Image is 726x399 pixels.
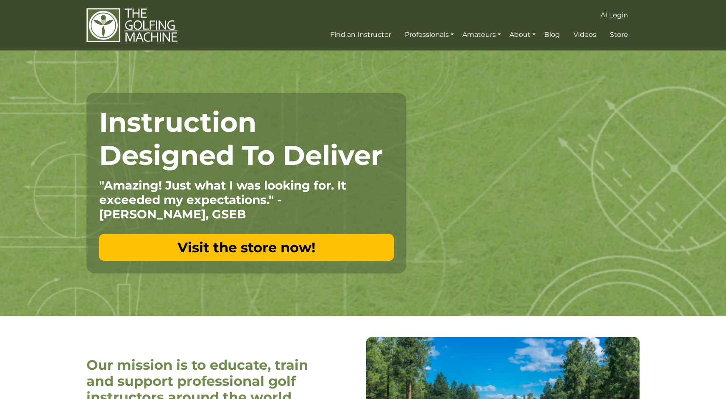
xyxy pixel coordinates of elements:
[610,31,628,39] span: Store
[99,234,394,261] a: Visit the store now!
[330,31,391,39] span: Find an Instructor
[86,8,178,43] img: The Golfing Machine
[598,8,630,23] a: AI Login
[573,31,596,39] span: Videos
[460,27,503,42] a: Amateurs
[403,27,456,42] a: Professionals
[601,11,628,19] span: AI Login
[608,27,630,42] a: Store
[542,27,562,42] a: Blog
[544,31,560,39] span: Blog
[99,106,394,172] h1: Instruction Designed To Deliver
[99,178,394,221] p: "Amazing! Just what I was looking for. It exceeded my expectations." - [PERSON_NAME], GSEB
[507,27,538,42] a: About
[571,27,598,42] a: Videos
[328,27,393,42] a: Find an Instructor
